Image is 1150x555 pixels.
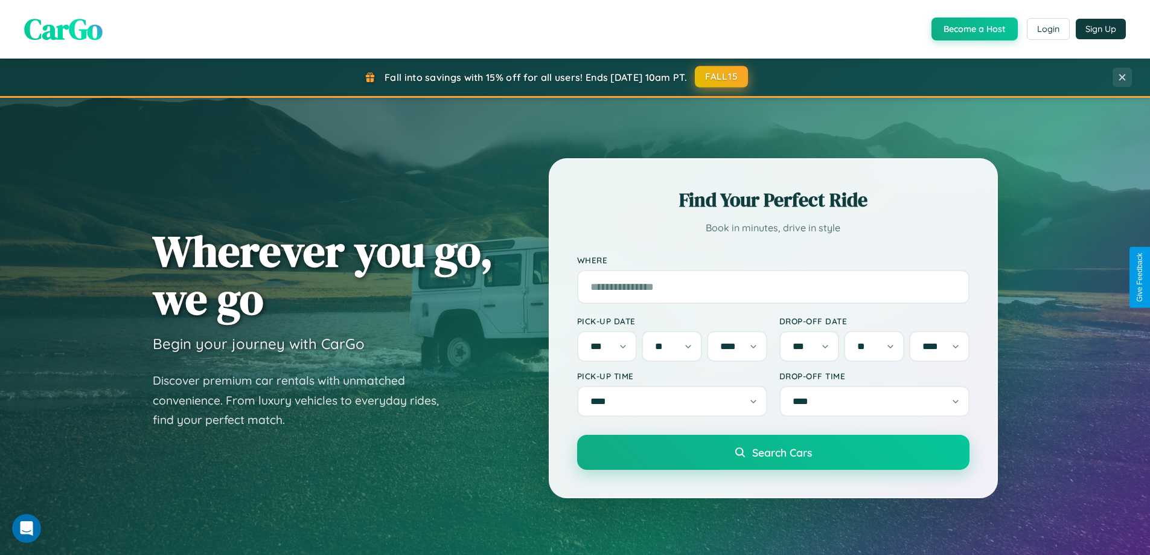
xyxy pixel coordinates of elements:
button: Search Cars [577,435,970,470]
button: FALL15 [695,66,748,88]
label: Drop-off Time [779,371,970,381]
span: CarGo [24,9,103,49]
span: Search Cars [752,446,812,459]
label: Pick-up Time [577,371,767,381]
button: Login [1027,18,1070,40]
iframe: Intercom live chat [12,514,41,543]
button: Become a Host [931,18,1018,40]
h3: Begin your journey with CarGo [153,335,365,353]
label: Pick-up Date [577,316,767,326]
div: Give Feedback [1136,253,1144,302]
span: Fall into savings with 15% off for all users! Ends [DATE] 10am PT. [385,71,687,83]
button: Sign Up [1076,19,1126,39]
h2: Find Your Perfect Ride [577,187,970,213]
h1: Wherever you go, we go [153,227,493,322]
p: Discover premium car rentals with unmatched convenience. From luxury vehicles to everyday rides, ... [153,371,455,430]
label: Drop-off Date [779,316,970,326]
p: Book in minutes, drive in style [577,219,970,237]
label: Where [577,255,970,265]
